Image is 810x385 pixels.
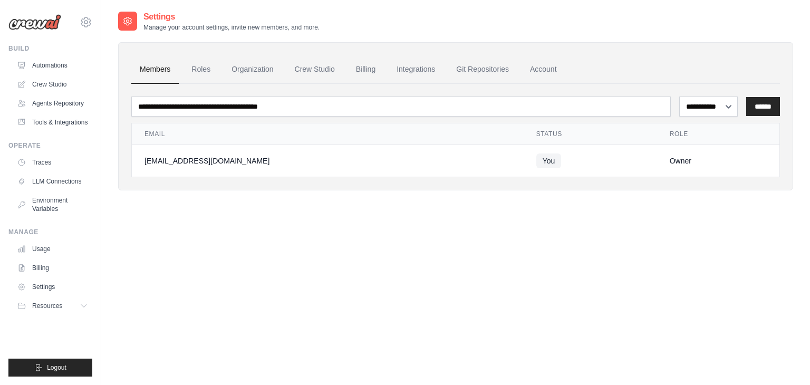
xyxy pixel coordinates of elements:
[388,55,443,84] a: Integrations
[8,359,92,377] button: Logout
[132,123,524,145] th: Email
[13,240,92,257] a: Usage
[13,95,92,112] a: Agents Repository
[223,55,282,84] a: Organization
[13,192,92,217] a: Environment Variables
[13,259,92,276] a: Billing
[47,363,66,372] span: Logout
[143,23,320,32] p: Manage your account settings, invite new members, and more.
[8,141,92,150] div: Operate
[13,114,92,131] a: Tools & Integrations
[13,76,92,93] a: Crew Studio
[348,55,384,84] a: Billing
[286,55,343,84] a: Crew Studio
[143,11,320,23] h2: Settings
[8,228,92,236] div: Manage
[13,57,92,74] a: Automations
[13,173,92,190] a: LLM Connections
[522,55,565,84] a: Account
[13,297,92,314] button: Resources
[8,44,92,53] div: Build
[524,123,657,145] th: Status
[670,156,767,166] div: Owner
[657,123,779,145] th: Role
[13,278,92,295] a: Settings
[536,153,562,168] span: You
[8,14,61,30] img: Logo
[144,156,511,166] div: [EMAIL_ADDRESS][DOMAIN_NAME]
[183,55,219,84] a: Roles
[13,154,92,171] a: Traces
[131,55,179,84] a: Members
[32,302,62,310] span: Resources
[448,55,517,84] a: Git Repositories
